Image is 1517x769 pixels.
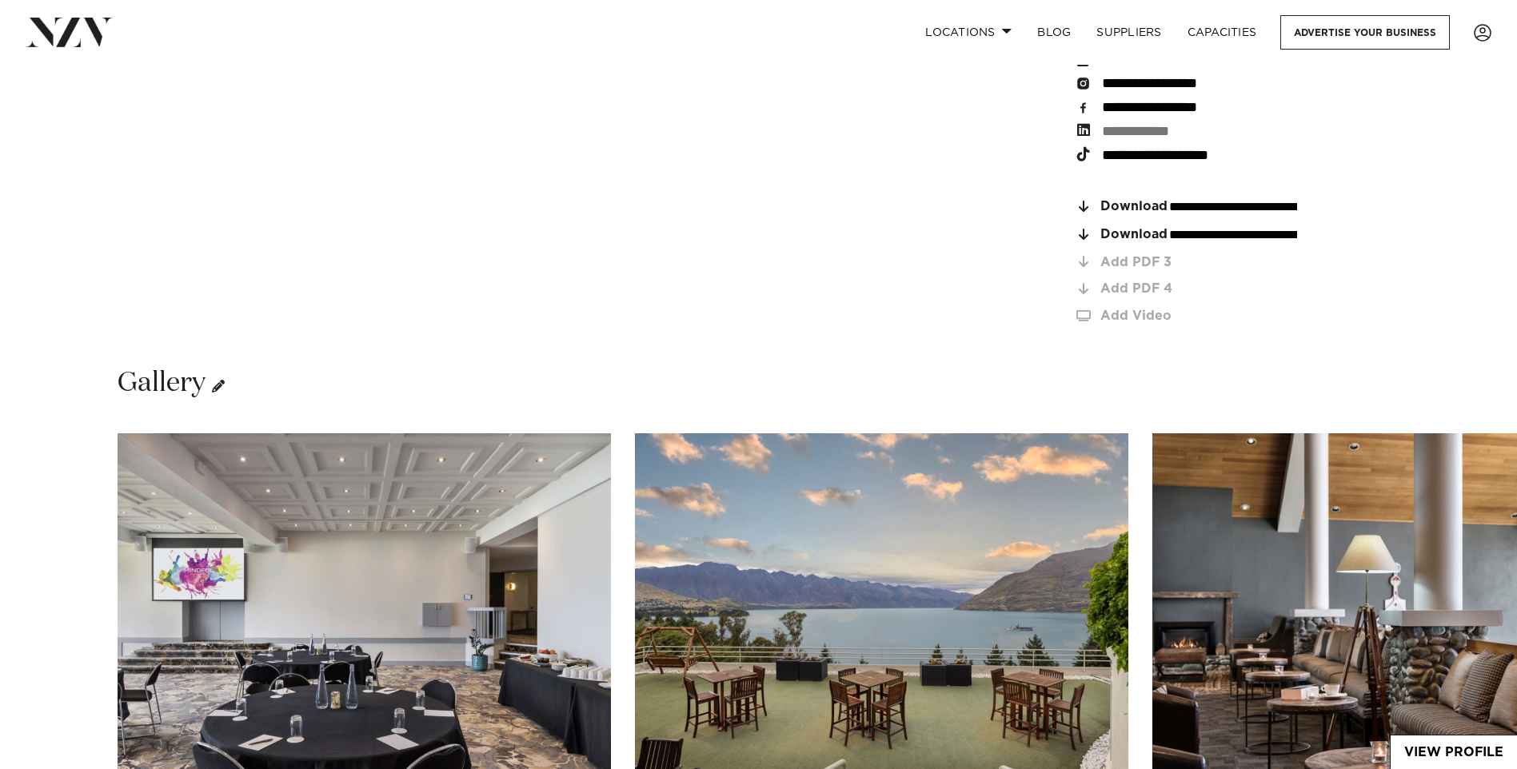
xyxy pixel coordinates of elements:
[1280,15,1450,50] a: Advertise your business
[1074,309,1335,323] a: Add Video
[1100,200,1168,213] span: Download
[1100,256,1335,269] div: Add PDF 3
[1175,15,1270,50] a: Capacities
[26,18,113,46] img: nzv-logo.png
[118,365,225,401] h2: Gallery
[1100,282,1335,296] div: Add PDF 4
[1024,15,1084,50] a: BLOG
[1074,282,1335,297] a: Add PDF 4
[912,15,1024,50] a: Locations
[1084,15,1174,50] a: SUPPLIERS
[1100,228,1168,241] span: Download
[1391,735,1517,769] a: View Profile
[1074,255,1335,269] a: Add PDF 3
